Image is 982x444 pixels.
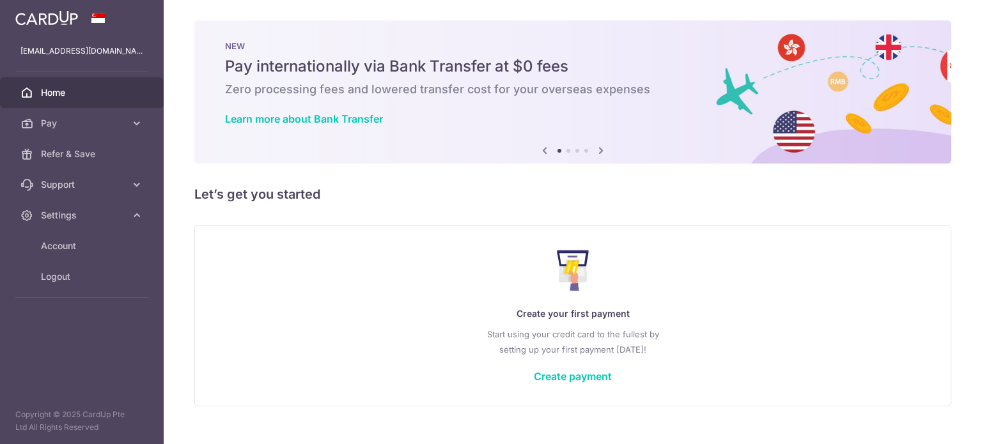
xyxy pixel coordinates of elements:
[194,184,951,204] h5: Let’s get you started
[900,406,969,438] iframe: Opens a widget where you can find more information
[15,10,78,26] img: CardUp
[534,370,612,383] a: Create payment
[20,45,143,57] p: [EMAIL_ADDRESS][DOMAIN_NAME]
[41,86,125,99] span: Home
[41,117,125,130] span: Pay
[225,56,921,77] h5: Pay internationally via Bank Transfer at $0 fees
[225,41,921,51] p: NEW
[225,82,921,97] h6: Zero processing fees and lowered transfer cost for your overseas expenses
[41,178,125,191] span: Support
[194,20,951,164] img: Bank transfer banner
[41,270,125,283] span: Logout
[41,240,125,252] span: Account
[221,326,925,357] p: Start using your credit card to the fullest by setting up your first payment [DATE]!
[41,148,125,160] span: Refer & Save
[221,306,925,321] p: Create your first payment
[41,209,125,222] span: Settings
[225,112,383,125] a: Learn more about Bank Transfer
[557,250,589,291] img: Make Payment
